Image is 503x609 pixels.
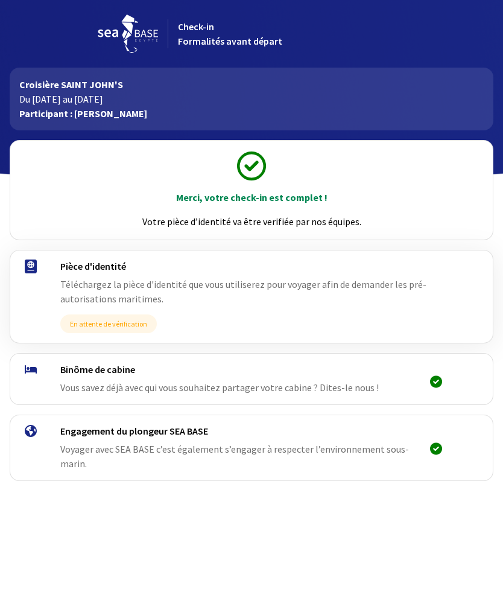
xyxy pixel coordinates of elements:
img: passport.svg [25,260,37,273]
p: Votre pièce d’identité va être verifiée par nos équipes. [21,214,482,229]
h4: Engagement du plongeur SEA BASE [60,425,412,437]
span: Vous savez déjà avec qui vous souhaitez partager votre cabine ? Dites-le nous ! [60,381,379,394]
img: engagement.svg [25,425,37,437]
p: Participant : [PERSON_NAME] [19,106,484,121]
p: Croisière SAINT JOHN'S [19,77,484,92]
img: binome.svg [25,365,37,374]
p: Du [DATE] au [DATE] [19,92,484,106]
span: Check-in Formalités avant départ [178,21,282,47]
span: En attente de vérification [60,314,157,333]
img: logo_seabase.svg [98,14,158,53]
h4: Binôme de cabine [60,363,412,375]
span: Voyager avec SEA BASE c’est également s’engager à respecter l’environnement sous-marin. [60,443,409,470]
h4: Pièce d'identité [60,260,452,272]
span: Téléchargez la pièce d'identité que vous utiliserez pour voyager afin de demander les pré-autoris... [60,278,426,305]
p: Merci, votre check-in est complet ! [21,190,482,205]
